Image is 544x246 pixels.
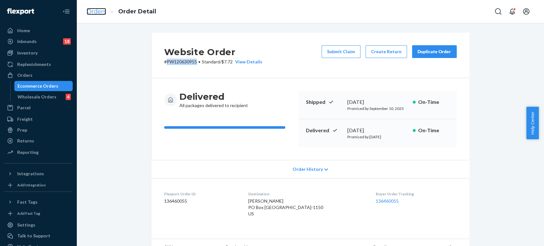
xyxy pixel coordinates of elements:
[4,197,73,207] button: Fast Tags
[63,38,71,45] div: 18
[17,182,46,188] div: Add Integration
[248,191,366,197] dt: Destination
[18,94,56,100] div: Wholesale Orders
[233,59,262,65] button: View Details
[164,59,262,65] p: # PW120630955 / $7.72
[4,70,73,80] a: Orders
[306,127,342,134] p: Delivered
[179,91,248,109] div: All packages delivered to recipient
[322,45,360,58] button: Submit Claim
[366,45,407,58] button: Create Return
[417,48,451,55] div: Duplicate Order
[248,198,323,216] span: [PERSON_NAME] PO Box [GEOGRAPHIC_DATA]-1150 US
[520,5,533,18] button: Open account menu
[4,59,73,69] a: Replenishments
[198,59,200,64] span: •
[526,107,539,139] button: Help Center
[4,147,73,157] a: Reporting
[376,198,399,204] a: 136460055
[4,103,73,113] a: Parcel
[164,191,238,197] dt: Flexport Order ID
[17,138,34,144] div: Returns
[506,5,519,18] button: Open notifications
[17,233,50,239] div: Talk to Support
[4,125,73,135] a: Prep
[14,92,73,102] a: Wholesale Orders4
[412,45,457,58] button: Duplicate Order
[4,210,73,217] a: Add Fast Tag
[164,198,238,204] dd: 136460055
[347,98,408,106] div: [DATE]
[118,8,156,15] a: Order Detail
[17,50,38,56] div: Inventory
[4,114,73,124] a: Freight
[17,127,27,133] div: Prep
[82,2,161,21] ol: breadcrumbs
[18,83,58,89] div: Ecommerce Orders
[4,231,73,241] a: Talk to Support
[4,220,73,230] a: Settings
[4,136,73,146] a: Returns
[17,211,40,216] div: Add Fast Tag
[347,127,408,134] div: [DATE]
[347,106,408,111] p: Promised by September 10, 2025
[14,81,73,91] a: Ecommerce Orders
[17,105,31,111] div: Parcel
[4,48,73,58] a: Inventory
[60,5,73,18] button: Close Navigation
[87,8,106,15] a: Orders
[492,5,504,18] button: Open Search Box
[418,127,449,134] p: On-Time
[376,191,456,197] dt: Buyer Order Tracking
[17,116,33,122] div: Freight
[292,166,323,172] span: Order History
[17,222,35,228] div: Settings
[17,170,44,177] div: Integrations
[4,25,73,36] a: Home
[202,59,220,64] span: Standard
[17,38,37,45] div: Inbounds
[347,134,408,140] p: Promised by [DATE]
[179,91,248,102] h3: Delivered
[66,94,71,100] div: 4
[17,199,38,205] div: Fast Tags
[418,98,449,106] p: On-Time
[164,45,262,59] h2: Website Order
[7,8,34,15] img: Flexport logo
[306,98,342,106] p: Shipped
[17,72,33,78] div: Orders
[4,36,73,47] a: Inbounds18
[4,169,73,179] button: Integrations
[17,27,30,34] div: Home
[17,149,39,156] div: Reporting
[17,61,51,68] div: Replenishments
[4,181,73,189] a: Add Integration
